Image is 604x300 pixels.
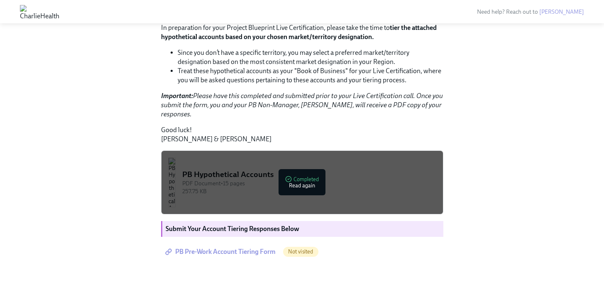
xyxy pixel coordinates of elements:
[182,180,436,187] div: PDF Document • 15 pages
[182,187,436,195] div: 257.75 KB
[161,24,437,41] strong: tier the attached hypothetical accounts based on your chosen market/territory designation.
[178,48,443,66] li: Since you don’t have a specific territory, you may select a preferred market/territory designatio...
[161,243,281,260] a: PB Pre-Work Account Tiering Form
[167,248,276,256] span: PB Pre-Work Account Tiering Form
[161,92,193,100] strong: Important:
[161,150,443,214] button: PB Hypothetical AccountsPDF Document•15 pages257.75 KBCompletedRead again
[283,248,318,255] span: Not visited
[168,157,176,207] img: PB Hypothetical Accounts
[477,8,584,15] span: Need help? Reach out to
[539,8,584,15] a: [PERSON_NAME]
[178,66,443,85] li: Treat these hypothetical accounts as your "Book of Business" for your Live Certification, where y...
[166,225,299,233] strong: Submit Your Account Tiering Responses Below
[161,92,443,118] em: Please have this completed and submitted prior to your Live Certification call. Once you submit t...
[161,23,443,42] p: In preparation for your Project Blueprint Live Certification, please take the time to
[20,5,59,18] img: CharlieHealth
[182,169,436,180] div: PB Hypothetical Accounts
[161,125,443,144] p: Good luck! [PERSON_NAME] & [PERSON_NAME]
